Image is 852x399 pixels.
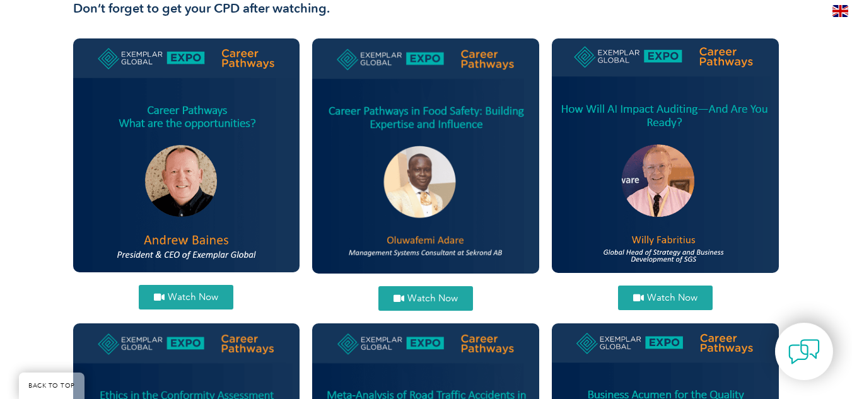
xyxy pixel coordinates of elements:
span: Watch Now [168,292,218,302]
span: Watch Now [647,293,697,303]
img: Oluwafemi [312,38,539,273]
img: willy [552,38,779,273]
a: Watch Now [378,286,473,311]
span: Watch Now [407,294,458,303]
a: BACK TO TOP [19,373,85,399]
img: andrew [73,38,300,272]
img: en [832,5,848,17]
a: Watch Now [139,285,233,309]
a: Watch Now [618,286,713,310]
img: contact-chat.png [788,336,820,367]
